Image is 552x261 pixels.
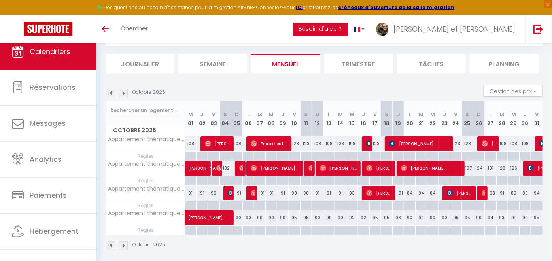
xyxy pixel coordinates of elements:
[185,210,197,225] a: [PERSON_NAME]
[293,23,348,36] button: Besoin d'aide ?
[533,24,543,34] img: logout
[106,201,185,210] span: Règles
[431,111,435,118] abbr: M
[416,186,427,200] div: 84
[404,210,416,225] div: 90
[300,101,312,136] th: 11
[447,185,474,200] span: [PERSON_NAME]
[6,3,30,27] button: Ouvrir le widget de chat LiveChat
[508,101,519,136] th: 29
[323,210,335,225] div: 90
[212,111,216,118] abbr: V
[485,161,496,176] div: 131
[500,111,505,118] abbr: M
[185,101,197,136] th: 01
[346,186,358,200] div: 93
[312,210,323,225] div: 90
[30,118,66,128] span: Messages
[416,101,427,136] th: 21
[30,82,76,92] span: Réservations
[366,161,393,176] span: [PERSON_NAME]
[328,111,330,118] abbr: L
[300,186,312,200] div: 98
[335,186,346,200] div: 91
[247,111,250,118] abbr: L
[231,136,242,151] div: 108
[482,185,486,200] span: [PERSON_NAME][DATE]
[281,111,284,118] abbr: J
[385,111,389,118] abbr: S
[454,111,458,118] abbr: V
[188,157,225,172] span: [PERSON_NAME]
[508,161,519,176] div: 126
[531,101,543,136] th: 31
[254,101,266,136] th: 07
[110,103,180,117] input: Rechercher un logement...
[231,186,242,200] div: 91
[397,54,466,73] li: Tâches
[496,210,508,225] div: 93
[335,210,346,225] div: 90
[335,101,346,136] th: 14
[381,210,392,225] div: 95
[188,111,193,118] abbr: M
[531,210,543,225] div: 95
[324,54,393,73] li: Trimestre
[251,161,301,176] span: [PERSON_NAME]
[205,136,232,151] span: [PERSON_NAME]
[208,101,219,136] th: 03
[293,111,296,118] abbr: V
[496,161,508,176] div: 128
[300,136,312,151] div: 123
[404,186,416,200] div: 84
[358,101,369,136] th: 16
[231,101,242,136] th: 05
[185,161,197,176] a: [PERSON_NAME]
[473,161,485,176] div: 124
[389,136,450,151] span: [PERSON_NAME]
[338,4,455,11] a: créneaux d'ouverture de la salle migration
[251,185,255,200] span: [PERSON_NAME]
[381,101,392,136] th: 18
[323,136,335,151] div: 108
[304,111,308,118] abbr: S
[178,54,247,73] li: Semaine
[519,101,531,136] th: 30
[369,210,381,225] div: 95
[251,54,320,73] li: Mensuel
[200,111,204,118] abbr: J
[396,111,400,118] abbr: D
[277,186,289,200] div: 91
[185,186,197,200] div: 91
[300,210,312,225] div: 95
[443,111,446,118] abbr: J
[30,154,62,164] span: Analytics
[401,161,462,176] span: [PERSON_NAME]
[462,161,473,176] div: 137
[371,15,525,43] a: ... [PERSON_NAME] et [PERSON_NAME]
[289,186,300,200] div: 98
[277,210,289,225] div: 90
[115,15,154,43] a: Chercher
[427,101,439,136] th: 22
[484,85,543,97] button: Gestion des prix
[450,210,461,225] div: 95
[312,186,323,200] div: 91
[254,186,266,200] div: 91
[485,186,496,200] div: 93
[496,101,508,136] th: 28
[366,136,370,151] span: [PERSON_NAME]
[132,89,165,96] p: Octobre 2025
[346,210,358,225] div: 92
[257,111,262,118] abbr: M
[462,136,473,151] div: 123
[511,111,516,118] abbr: M
[531,186,543,200] div: 94
[296,4,303,11] a: ICI
[323,101,335,136] th: 13
[289,136,300,151] div: 123
[350,111,354,118] abbr: M
[376,23,388,36] img: ...
[477,111,481,118] abbr: D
